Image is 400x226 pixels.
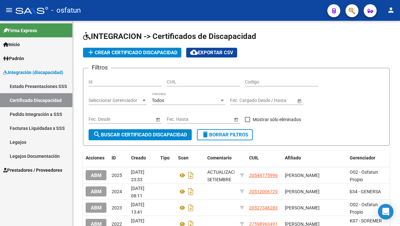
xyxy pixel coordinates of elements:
span: Exportar CSV [190,50,233,56]
span: b34 - GENERSA [350,189,381,194]
input: Fecha fin [118,117,150,122]
span: Buscar Certificado Discapacidad [93,132,187,138]
span: Crear Certificado Discapacidad [87,50,177,56]
mat-icon: person [387,6,395,14]
span: INTEGRACION -> Certificados de Discapacidad [83,32,256,41]
span: CUIL [249,155,259,160]
span: Comentario [207,155,232,160]
span: [DATE] 08:11 [131,186,144,198]
span: ABM [91,189,102,195]
span: [DATE] 13:41 [131,202,144,215]
datatable-header-cell: Creado [128,151,158,165]
span: Seleccionar Gerenciador [89,98,141,103]
input: Fecha inicio [167,117,190,122]
button: Crear Certificado Discapacidad [83,48,181,57]
i: Descargar documento [187,203,195,213]
button: Borrar Filtros [197,129,253,140]
span: [PERSON_NAME] [285,189,320,194]
datatable-header-cell: Scan [176,151,205,165]
button: ABM [86,186,106,196]
button: Buscar Certificado Discapacidad [89,129,192,140]
span: Mostrar sólo eliminados [253,116,301,123]
datatable-header-cell: Afiliado [282,151,347,165]
span: Scan [178,155,188,160]
input: Fecha fin [259,98,291,103]
span: O02 - Osfatun Propio [350,169,378,182]
span: 2024 [112,189,122,194]
i: Descargar documento [187,186,195,197]
span: ID [112,155,116,160]
button: ABM [86,203,106,213]
span: [PERSON_NAME] [285,205,320,210]
mat-icon: cloud_download [190,48,198,56]
span: Afiliado [285,155,301,160]
span: Tipo [160,155,170,160]
span: 20544775996 [249,173,278,178]
span: O02 - Osfatun Propio [350,202,378,215]
button: ABM [86,170,106,180]
span: Firma Express [3,27,37,34]
datatable-header-cell: CUIL [247,151,282,165]
span: [DATE] 23:33 [131,169,144,182]
span: 2023 [112,205,122,210]
mat-icon: add [87,48,95,56]
span: 2025 [112,173,122,178]
button: Exportar CSV [186,48,237,57]
span: Inicio [3,41,20,48]
input: Fecha inicio [89,117,112,122]
span: 20527346283 [249,205,278,210]
mat-icon: search [93,131,101,138]
datatable-header-cell: ID [109,151,128,165]
datatable-header-cell: Comentario [205,151,237,165]
span: - osfatun [51,3,81,18]
button: Open calendar [296,97,303,104]
mat-icon: delete [201,131,209,138]
span: Todos [152,98,164,103]
div: Open Intercom Messenger [378,204,394,220]
span: Prestadores / Proveedores [3,167,62,174]
span: Acciones [86,155,104,160]
button: Open calendar [233,116,239,123]
datatable-header-cell: Acciones [83,151,109,165]
button: Open calendar [154,116,161,123]
i: Descargar documento [187,170,195,181]
input: Fecha fin [196,117,228,122]
span: ABM [91,172,102,178]
span: [PERSON_NAME] [285,173,320,178]
datatable-header-cell: Tipo [158,151,176,165]
span: Padrón [3,55,24,62]
input: Fecha inicio [230,98,254,103]
span: Borrar Filtros [201,132,248,138]
span: ACTUALIZACIÓN SETIEMBRE 2025 [207,169,242,190]
span: 20512006729 [249,189,278,194]
h3: Filtros [89,63,111,72]
mat-icon: menu [5,6,13,14]
datatable-header-cell: Gerenciador [347,151,389,165]
span: Integración (discapacidad) [3,69,63,76]
span: ABM [91,205,102,211]
span: Gerenciador [350,155,375,160]
span: Creado [131,155,146,160]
